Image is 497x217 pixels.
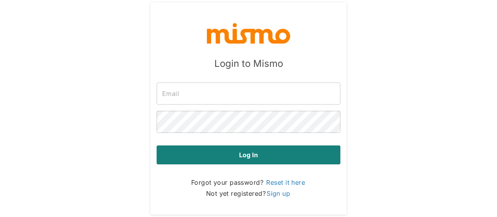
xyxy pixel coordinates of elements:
input: Email [157,83,340,105]
button: Log in [157,145,340,164]
a: Reset it here [265,178,306,187]
a: Sign up [266,189,291,198]
h5: Login to Mismo [214,57,283,70]
p: Forgot your password? [191,177,306,188]
p: Not yet registered? [206,188,291,199]
img: logo [205,21,292,45]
